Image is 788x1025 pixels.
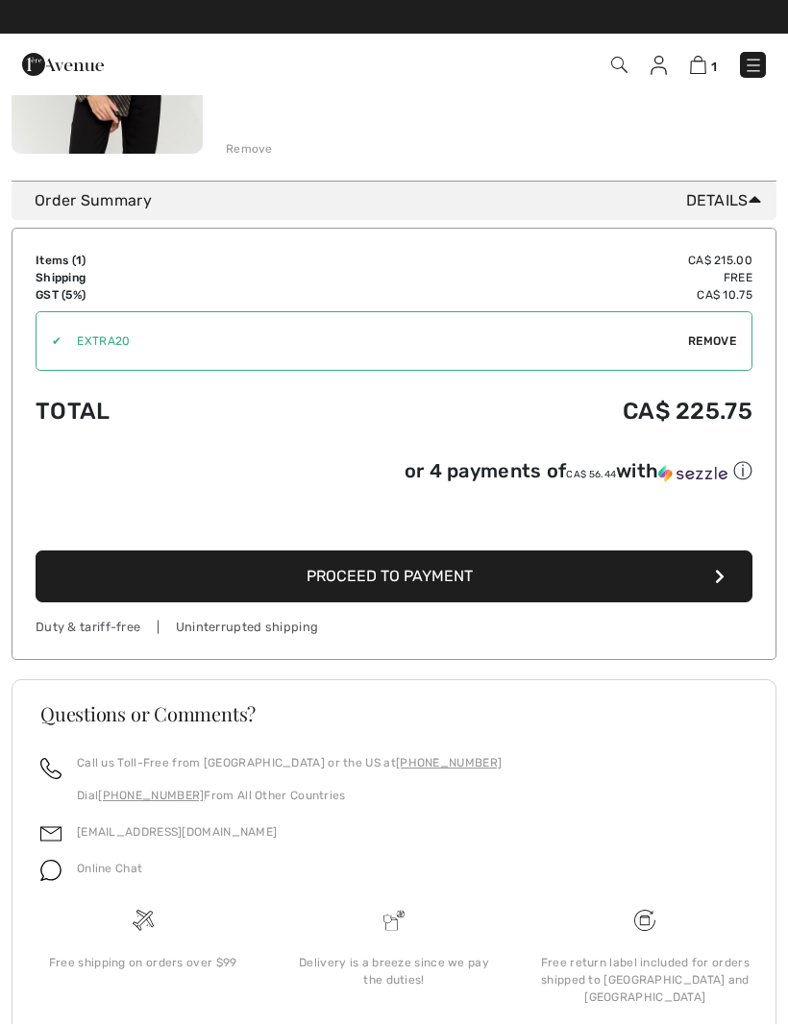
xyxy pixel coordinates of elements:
[297,379,752,445] td: CA$ 225.75
[36,459,752,492] div: or 4 payments ofCA$ 56.44withSezzle Click to learn more about Sezzle
[40,759,62,780] img: call
[36,551,752,603] button: Proceed to Payment
[297,253,752,270] td: CA$ 215.00
[33,955,253,972] div: Free shipping on orders over $99
[690,54,717,77] a: 1
[40,705,748,724] h3: Questions or Comments?
[36,619,752,637] div: Duty & tariff-free | Uninterrupted shipping
[690,57,706,75] img: Shopping Bag
[686,190,769,213] span: Details
[35,190,769,213] div: Order Summary
[40,861,62,882] img: chat
[98,790,204,803] a: [PHONE_NUMBER]
[307,568,473,586] span: Proceed to Payment
[283,955,504,989] div: Delivery is a breeze since we pay the duties!
[77,788,502,805] p: Dial From All Other Countries
[634,911,655,932] img: Free shipping on orders over $99
[297,287,752,305] td: CA$ 10.75
[77,863,142,876] span: Online Chat
[658,466,727,483] img: Sezzle
[405,459,752,485] div: or 4 payments of with
[36,492,752,545] iframe: PayPal-paypal
[36,270,297,287] td: Shipping
[62,313,688,371] input: Promo code
[744,57,763,76] img: Menu
[36,287,297,305] td: GST (5%)
[297,270,752,287] td: Free
[226,141,273,159] div: Remove
[22,46,104,85] img: 1ère Avenue
[22,55,104,73] a: 1ère Avenue
[133,911,154,932] img: Free shipping on orders over $99
[535,955,755,1007] div: Free return label included for orders shipped to [GEOGRAPHIC_DATA] and [GEOGRAPHIC_DATA]
[37,333,62,351] div: ✔
[611,58,628,74] img: Search
[383,911,405,932] img: Delivery is a breeze since we pay the duties!
[40,824,62,845] img: email
[566,470,616,481] span: CA$ 56.44
[76,255,82,268] span: 1
[36,253,297,270] td: Items ( )
[77,755,502,772] p: Call us Toll-Free from [GEOGRAPHIC_DATA] or the US at
[36,379,297,445] td: Total
[711,61,717,75] span: 1
[688,333,736,351] span: Remove
[77,826,277,840] a: [EMAIL_ADDRESS][DOMAIN_NAME]
[396,757,502,770] a: [PHONE_NUMBER]
[651,57,667,76] img: My Info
